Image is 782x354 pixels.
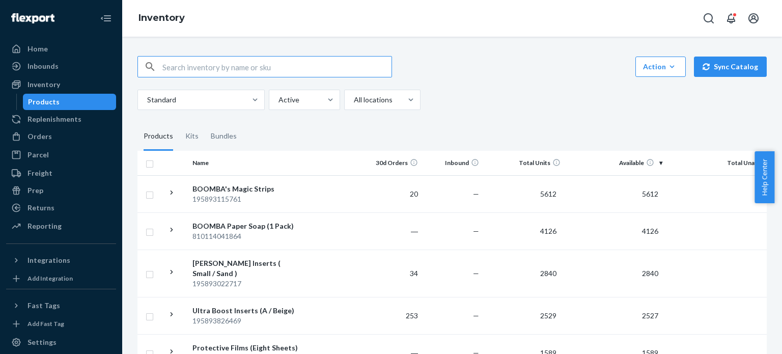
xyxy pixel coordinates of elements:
button: Close Navigation [96,8,116,29]
div: Add Integration [27,274,73,283]
span: 2840 [536,269,561,278]
a: Inventory [138,12,185,23]
div: Freight [27,168,52,178]
a: Add Integration [6,273,116,285]
div: Returns [27,203,54,213]
button: Open notifications [721,8,741,29]
td: ― [361,212,422,250]
span: — [473,189,479,198]
div: Bundles [211,122,237,151]
a: Inbounds [6,58,116,74]
td: 20 [361,175,422,212]
a: Orders [6,128,116,145]
ol: breadcrumbs [130,4,193,33]
span: 4126 [638,227,662,235]
a: Inventory [6,76,116,93]
div: Parcel [27,150,49,160]
a: Home [6,41,116,57]
div: Settings [27,337,57,347]
span: 2527 [638,311,662,320]
div: Prep [27,185,43,196]
div: Add Fast Tag [27,319,64,328]
td: 34 [361,250,422,297]
input: Search inventory by name or sku [162,57,392,77]
div: BOOMBA Paper Soap (1 Pack) [192,221,299,231]
th: Total Units [483,151,565,175]
button: Help Center [755,151,774,203]
div: BOOMBA's Magic Strips [192,184,299,194]
th: Name [188,151,303,175]
img: Flexport logo [11,13,54,23]
td: 253 [361,297,422,334]
button: Integrations [6,252,116,268]
div: Products [144,122,173,151]
a: Returns [6,200,116,216]
div: Products [28,97,60,107]
div: Integrations [27,255,70,265]
input: All locations [353,95,354,105]
div: Reporting [27,221,62,231]
th: Inbound [422,151,483,175]
span: 2529 [536,311,561,320]
a: Add Fast Tag [6,318,116,330]
div: Action [643,62,678,72]
div: Protective Films (Eight Sheets) [192,343,299,353]
div: [PERSON_NAME] Inserts ( Small / Sand ) [192,258,299,279]
div: Inbounds [27,61,59,71]
div: Replenishments [27,114,81,124]
span: 5612 [638,189,662,198]
button: Action [635,57,686,77]
input: Active [277,95,278,105]
span: — [473,227,479,235]
div: Ultra Boost Inserts (A / Beige) [192,306,299,316]
span: 2840 [638,269,662,278]
div: Inventory [27,79,60,90]
th: Available [565,151,666,175]
a: Products [23,94,117,110]
th: 30d Orders [361,151,422,175]
span: — [473,311,479,320]
div: 195893022717 [192,279,299,289]
span: 4126 [536,227,561,235]
span: 5612 [536,189,561,198]
div: Orders [27,131,52,142]
div: 195893826469 [192,316,299,326]
div: Kits [185,122,199,151]
a: Replenishments [6,111,116,127]
a: Settings [6,334,116,350]
input: Standard [146,95,147,105]
a: Parcel [6,147,116,163]
div: 810114041864 [192,231,299,241]
a: Freight [6,165,116,181]
a: Prep [6,182,116,199]
div: Fast Tags [27,301,60,311]
div: 195893115761 [192,194,299,204]
button: Fast Tags [6,297,116,314]
button: Sync Catalog [694,57,767,77]
span: — [473,269,479,278]
a: Reporting [6,218,116,234]
button: Open Search Box [699,8,719,29]
button: Open account menu [743,8,764,29]
div: Home [27,44,48,54]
